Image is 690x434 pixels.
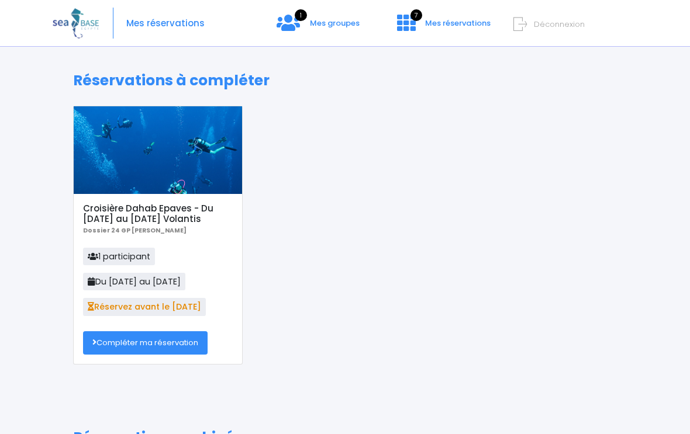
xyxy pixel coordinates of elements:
[295,9,307,21] span: 1
[410,9,422,21] span: 7
[534,19,585,30] span: Déconnexion
[83,331,208,355] a: Compléter ma réservation
[73,72,617,89] h1: Réservations à compléter
[83,203,232,224] h5: Croisière Dahab Epaves - Du [DATE] au [DATE] Volantis
[83,298,206,315] span: Réservez avant le [DATE]
[83,248,155,265] span: 1 participant
[310,18,360,29] span: Mes groupes
[425,18,491,29] span: Mes réservations
[83,273,185,290] span: Du [DATE] au [DATE]
[267,22,369,33] a: 1 Mes groupes
[388,22,498,33] a: 7 Mes réservations
[83,226,187,235] b: Dossier 24 GP [PERSON_NAME]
